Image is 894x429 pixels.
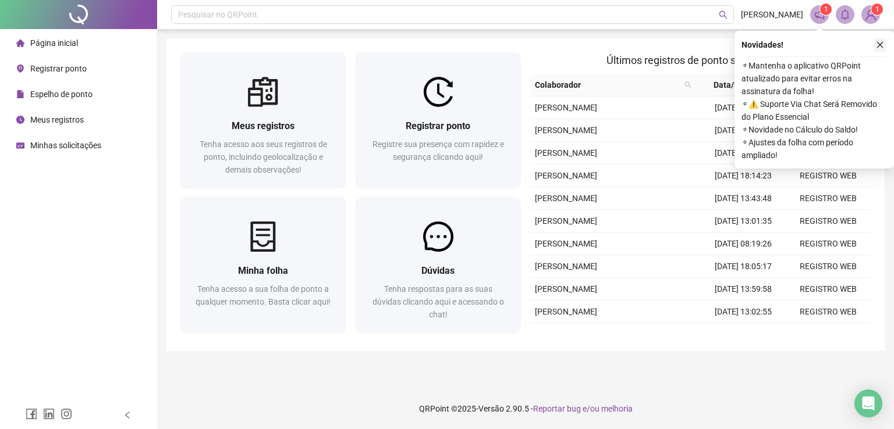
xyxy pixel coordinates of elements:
span: Novidades ! [742,38,783,51]
span: left [123,411,132,419]
span: schedule [16,141,24,149]
span: Tenha acesso a sua folha de ponto a qualquer momento. Basta clicar aqui! [196,284,331,306]
span: bell [840,9,850,20]
span: Tenha acesso aos seus registros de ponto, incluindo geolocalização e demais observações! [200,140,327,174]
td: REGISTRO WEB [786,301,871,323]
span: Minhas solicitações [30,141,101,150]
th: Data/Hora [696,74,779,96]
td: REGISTRO WEB [786,255,871,278]
span: facebook [26,408,37,420]
span: Página inicial [30,38,78,48]
span: Data/Hora [701,78,765,91]
span: search [684,81,691,88]
span: [PERSON_NAME] [535,103,597,112]
span: 1 [824,5,828,13]
span: search [719,10,728,19]
span: Versão [478,404,504,413]
span: instagram [61,408,72,420]
td: [DATE] 08:12:50 [701,323,786,346]
span: home [16,39,24,47]
td: [DATE] 13:01:35 [701,210,786,233]
span: [PERSON_NAME] [535,262,597,271]
span: Meus registros [232,120,295,131]
td: REGISTRO WEB [786,278,871,301]
img: 83932 [862,6,879,23]
span: Últimos registros de ponto sincronizados [606,54,794,66]
td: [DATE] 18:14:23 [701,165,786,187]
span: Espelho de ponto [30,90,93,99]
span: Tenha respostas para as suas dúvidas clicando aqui e acessando o chat! [372,284,504,319]
span: [PERSON_NAME] [535,171,597,180]
td: [DATE] 13:04:58 [701,119,786,142]
a: Minha folhaTenha acesso a sua folha de ponto a qualquer momento. Basta clicar aqui! [180,197,346,333]
span: [PERSON_NAME] [535,148,597,158]
span: [PERSON_NAME] [535,307,597,316]
td: [DATE] 08:19:13 [701,142,786,165]
span: ⚬ Ajustes da folha com período ampliado! [742,136,887,162]
td: REGISTRO WEB [786,210,871,233]
span: notification [814,9,825,20]
td: REGISTRO WEB [786,165,871,187]
span: environment [16,65,24,73]
span: [PERSON_NAME] [741,8,803,21]
a: Registrar pontoRegistre sua presença com rapidez e segurança clicando aqui! [356,52,521,188]
span: file [16,90,24,98]
td: REGISTRO WEB [786,187,871,210]
div: Open Intercom Messenger [854,389,882,417]
span: Minha folha [238,265,288,276]
span: Meus registros [30,115,84,124]
span: linkedin [43,408,55,420]
td: REGISTRO WEB [786,323,871,346]
span: Registre sua presença com rapidez e segurança clicando aqui! [372,140,504,162]
td: [DATE] 13:02:55 [701,301,786,323]
td: [DATE] 13:43:48 [701,187,786,210]
span: close [876,41,884,49]
td: [DATE] 13:59:58 [701,278,786,301]
span: search [682,76,694,94]
span: [PERSON_NAME] [535,239,597,248]
span: Registrar ponto [30,64,87,73]
span: ⚬ Mantenha o aplicativo QRPoint atualizado para evitar erros na assinatura da folha! [742,59,887,98]
a: Meus registrosTenha acesso aos seus registros de ponto, incluindo geolocalização e demais observa... [180,52,346,188]
sup: Atualize o seu contato no menu Meus Dados [871,3,883,15]
footer: QRPoint © 2025 - 2.90.5 - [157,388,894,429]
span: ⚬ ⚠️ Suporte Via Chat Será Removido do Plano Essencial [742,98,887,123]
span: Reportar bug e/ou melhoria [533,404,633,413]
span: Dúvidas [421,265,455,276]
sup: 1 [820,3,832,15]
span: Registrar ponto [406,120,470,131]
td: [DATE] 18:05:17 [701,255,786,278]
span: clock-circle [16,116,24,124]
span: [PERSON_NAME] [535,126,597,135]
span: ⚬ Novidade no Cálculo do Saldo! [742,123,887,136]
td: [DATE] 08:19:26 [701,233,786,255]
a: DúvidasTenha respostas para as suas dúvidas clicando aqui e acessando o chat! [356,197,521,333]
span: [PERSON_NAME] [535,194,597,203]
span: 1 [875,5,879,13]
td: [DATE] 13:54:25 [701,96,786,119]
span: Colaborador [535,78,680,91]
td: REGISTRO WEB [786,233,871,255]
span: [PERSON_NAME] [535,216,597,226]
span: [PERSON_NAME] [535,284,597,294]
